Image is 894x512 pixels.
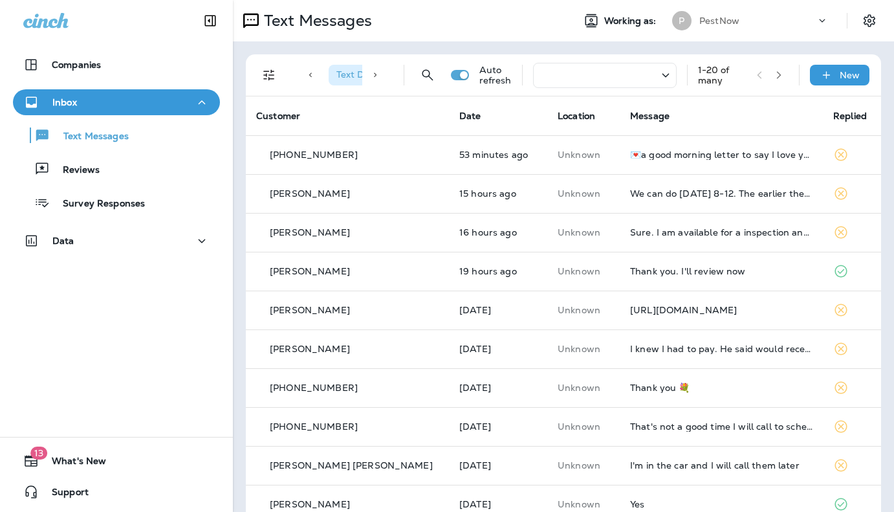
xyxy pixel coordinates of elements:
[52,97,77,107] p: Inbox
[558,188,609,199] p: This customer does not have a last location and the phone number they messaged is not assigned to...
[270,421,358,432] p: [PHONE_NUMBER]
[336,69,439,80] span: Text Direction : Incoming
[39,456,106,471] span: What's New
[630,305,812,315] div: https://wa.me/dl?code=NupEZxYG9F
[630,421,812,432] div: That's not a good time I will call to schedule apt time
[698,65,747,85] div: 1 - 20 of many
[630,266,812,276] div: Thank you. I'll review now
[52,236,74,246] p: Data
[50,131,129,143] p: Text Messages
[270,460,433,471] p: [PERSON_NAME] [PERSON_NAME]
[558,110,595,122] span: Location
[270,383,358,393] p: [PHONE_NUMBER]
[630,499,812,509] div: Yes
[13,448,220,474] button: 13What's New
[558,344,609,354] p: This customer does not have a last location and the phone number they messaged is not assigned to...
[630,344,812,354] div: I knew I had to pay. He said would receive the bill. I see the email. Will pay later today when I...
[558,150,609,160] p: This customer does not have a last location and the phone number they messaged is not assigned to...
[699,16,739,26] p: PestNow
[479,65,512,85] p: Auto refresh
[459,188,537,199] p: Sep 16, 2025 05:59 PM
[558,227,609,238] p: This customer does not have a last location and the phone number they messaged is not assigned to...
[459,344,537,354] p: Sep 13, 2025 01:21 PM
[630,188,812,199] div: We can do Thursday 8-12. The earlier the better in this time frame. Thanks!
[630,460,812,471] div: I'm in the car and I will call them later
[630,227,812,238] div: Sure. I am available for a inspection any time this week. My address is 22122 Whisperhill Ct in B...
[459,305,537,315] p: Sep 14, 2025 03:50 PM
[558,460,609,471] p: This customer does not have a last location and the phone number they messaged is not assigned to...
[630,383,812,393] div: Thank you 💐
[270,305,350,315] p: [PERSON_NAME]
[672,11,692,30] div: P
[459,421,537,432] p: Sep 12, 2025 03:34 PM
[415,62,441,88] button: Search Messages
[39,487,89,502] span: Support
[270,227,350,238] p: [PERSON_NAME]
[270,499,350,509] p: [PERSON_NAME]
[13,122,220,149] button: Text Messages
[558,266,609,276] p: This customer does not have a last location and the phone number they messaged is not assigned to...
[13,89,220,115] button: Inbox
[630,150,812,160] div: 💌a good morning letter to say I love you guys always and forever ❤️❤️❤️
[459,266,537,276] p: Sep 16, 2025 01:56 PM
[30,447,47,460] span: 13
[270,150,358,160] p: [PHONE_NUMBER]
[833,110,867,122] span: Replied
[558,383,609,393] p: This customer does not have a last location and the phone number they messaged is not assigned to...
[558,421,609,432] p: This customer does not have a last location and the phone number they messaged is not assigned to...
[858,9,881,32] button: Settings
[259,11,372,30] p: Text Messages
[52,60,101,70] p: Companies
[270,344,350,354] p: [PERSON_NAME]
[459,110,481,122] span: Date
[558,499,609,509] p: This customer does not have a last location and the phone number they messaged is not assigned to...
[604,16,659,27] span: Working as:
[256,62,282,88] button: Filters
[459,499,537,509] p: Sep 12, 2025 03:05 PM
[13,228,220,254] button: Data
[50,164,100,177] p: Reviews
[270,266,350,276] p: [PERSON_NAME]
[192,8,228,34] button: Collapse Sidebar
[459,150,537,160] p: Sep 17, 2025 08:59 AM
[459,383,537,393] p: Sep 12, 2025 11:10 PM
[13,52,220,78] button: Companies
[558,305,609,315] p: This customer does not have a last location and the phone number they messaged is not assigned to...
[13,189,220,216] button: Survey Responses
[459,227,537,238] p: Sep 16, 2025 05:05 PM
[13,155,220,183] button: Reviews
[256,110,300,122] span: Customer
[840,70,860,80] p: New
[329,65,461,85] div: Text Direction:Incoming
[270,188,350,199] p: [PERSON_NAME]
[13,479,220,505] button: Support
[459,460,537,471] p: Sep 12, 2025 03:05 PM
[50,198,145,210] p: Survey Responses
[630,110,670,122] span: Message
